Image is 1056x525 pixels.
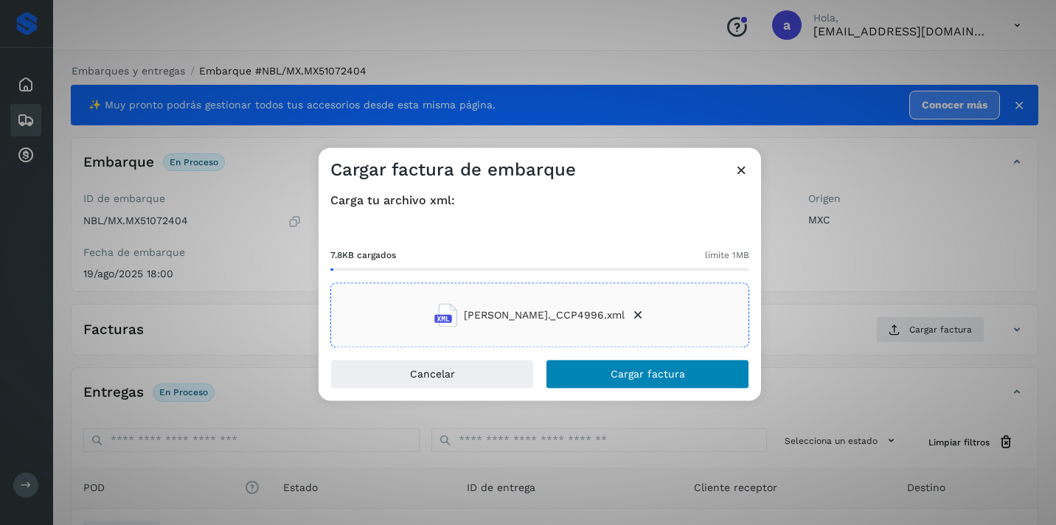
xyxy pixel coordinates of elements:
span: límite 1MB [705,249,749,262]
button: Cargar factura [546,360,749,389]
h4: Carga tu archivo xml: [330,193,749,207]
span: Cancelar [410,369,455,380]
h3: Cargar factura de embarque [330,159,576,181]
span: [PERSON_NAME]._CCP4996.xml [464,307,625,323]
button: Cancelar [330,360,534,389]
span: Cargar factura [611,369,685,380]
span: 7.8KB cargados [330,249,396,262]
